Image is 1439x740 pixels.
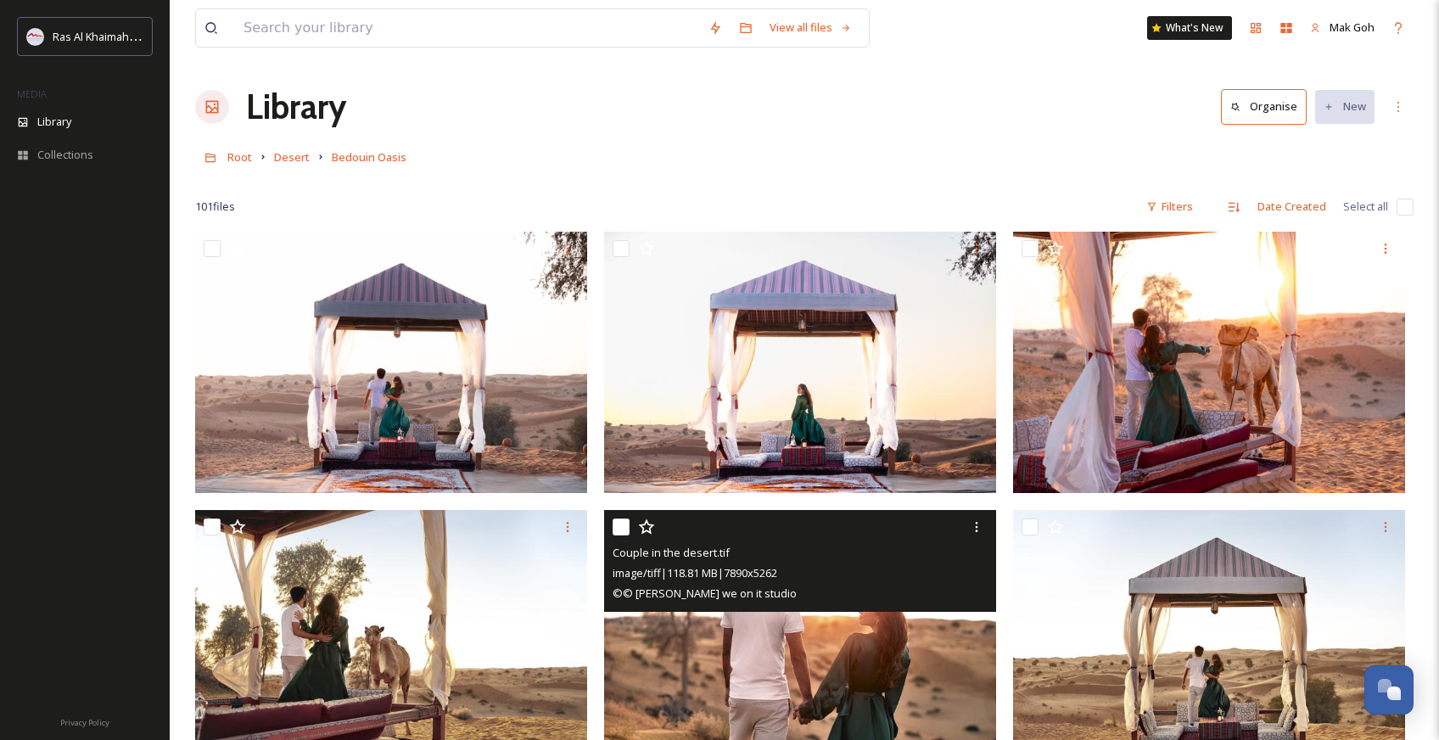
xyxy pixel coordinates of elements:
div: Filters [1138,190,1201,223]
span: Couple in the desert.tif [613,545,730,560]
button: Open Chat [1364,665,1414,715]
a: Organise [1221,89,1315,124]
img: Couple desert camp.jpg [1013,232,1405,493]
img: Logo_RAKTDA_RGB-01.png [27,28,44,45]
a: Root [227,147,252,167]
a: Privacy Policy [60,711,109,732]
a: Desert [274,147,310,167]
span: Root [227,149,252,165]
a: What's New [1147,16,1232,40]
span: Desert [274,149,310,165]
a: Bedouin Oasis [332,147,406,167]
img: Couple desert camp.jpg [195,232,587,493]
span: Privacy Policy [60,717,109,728]
span: Mak Goh [1330,20,1375,35]
span: © © [PERSON_NAME] we on it studio [613,586,797,601]
span: Ras Al Khaimah Tourism Development Authority [53,28,293,44]
span: MEDIA [17,87,47,100]
img: Desert camp.jpg [604,232,996,493]
span: Collections [37,147,93,163]
span: Bedouin Oasis [332,149,406,165]
div: Date Created [1249,190,1335,223]
a: Library [246,81,346,132]
a: View all files [761,11,860,44]
span: Library [37,114,71,130]
input: Search your library [235,9,700,47]
span: 101 file s [195,199,235,215]
button: Organise [1221,89,1307,124]
a: Mak Goh [1302,11,1383,44]
button: New [1315,90,1375,123]
span: Select all [1343,199,1388,215]
span: image/tiff | 118.81 MB | 7890 x 5262 [613,565,777,580]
